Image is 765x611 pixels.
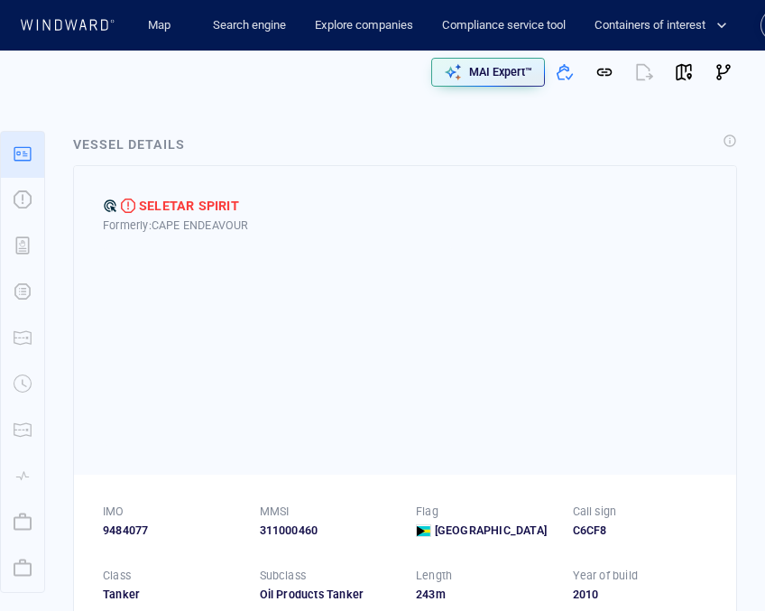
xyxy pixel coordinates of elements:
p: Year of build [573,568,639,584]
div: SELETAR SPIRIT [139,195,239,217]
a: Map [141,10,184,42]
p: MAI Expert™ [469,64,532,80]
div: C6CF8 [573,523,708,539]
button: Get link [585,52,624,92]
a: Explore companies [308,10,420,42]
div: 2010 [573,587,708,603]
span: 243 [416,588,436,601]
span: [GEOGRAPHIC_DATA] [435,523,547,539]
p: Call sign [573,504,617,520]
p: Subclass [260,568,307,584]
div: Tim_Clark_ODR defined risk: indication [103,199,117,213]
div: Formerly: CAPE ENDEAVOUR [103,218,707,234]
div: Oil Products Tanker [260,587,395,603]
button: MAI Expert™ [431,58,545,87]
a: Compliance service tool [435,10,573,42]
button: Map [134,10,191,42]
button: Visual Link Analysis [704,52,743,92]
p: Class [103,568,131,584]
div: Tanker [103,587,238,603]
div: Vessel details [73,134,185,155]
button: View on map [664,52,704,92]
p: Flag [416,504,438,520]
button: Containers of interest [587,10,742,42]
span: Containers of interest [594,15,727,36]
p: IMO [103,504,124,520]
div: High risk [121,199,135,213]
a: Search engine [206,10,293,42]
div: 311000460 [260,523,395,539]
p: MMSI [260,504,290,520]
span: m [436,588,446,601]
button: Add to vessel list [545,52,585,92]
span: 9484077 [103,523,148,539]
iframe: Chat [688,530,751,597]
p: Length [416,568,452,584]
